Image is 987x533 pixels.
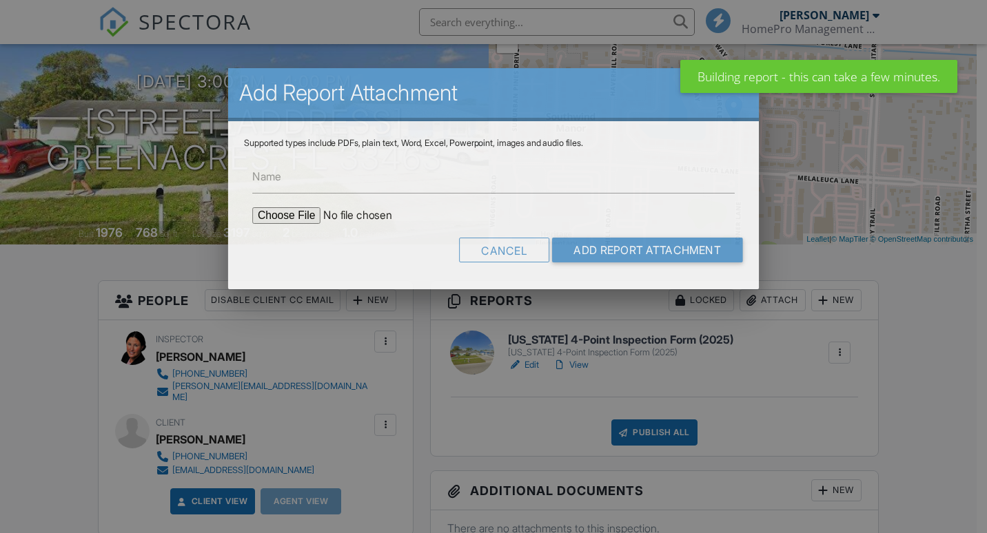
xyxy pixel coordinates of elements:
[252,169,281,184] label: Name
[239,79,748,107] h2: Add Report Attachment
[245,138,743,149] div: Supported types include PDFs, plain text, Word, Excel, Powerpoint, images and audio files.
[552,238,742,262] input: Add Report Attachment
[459,238,549,262] div: Cancel
[680,60,957,93] div: Building report - this can take a few minutes.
